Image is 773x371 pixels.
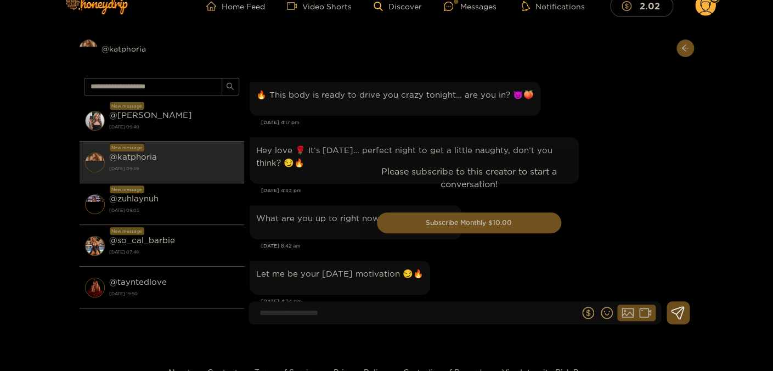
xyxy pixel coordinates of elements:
[109,152,157,161] strong: @ katphoria
[85,194,105,214] img: conversation
[287,1,302,11] span: video-camera
[222,78,239,95] button: search
[206,1,265,11] a: Home Feed
[110,185,144,193] div: New message
[109,110,192,120] strong: @ [PERSON_NAME]
[676,40,694,57] button: arrow-left
[518,1,588,12] button: Notifications
[110,144,144,151] div: New message
[109,205,239,215] strong: [DATE] 09:05
[109,194,159,203] strong: @ zuhlaynuh
[109,235,175,245] strong: @ so_cal_barbie
[85,153,105,172] img: conversation
[109,164,239,173] strong: [DATE] 09:39
[206,1,222,11] span: home
[374,2,421,11] a: Discover
[377,212,561,233] button: Subscribe Monthly $10.00
[622,1,637,11] span: dollar
[85,111,105,131] img: conversation
[110,227,144,235] div: New message
[109,277,167,286] strong: @ tayntedlove
[80,40,244,57] div: @katphoria
[109,122,239,132] strong: [DATE] 09:40
[377,165,561,190] p: Please subscribe to this creator to start a conversation!
[226,82,234,92] span: search
[109,289,239,299] strong: [DATE] 19:50
[85,278,105,297] img: conversation
[85,236,105,256] img: conversation
[681,44,689,53] span: arrow-left
[110,102,144,110] div: New message
[109,247,239,257] strong: [DATE] 07:48
[287,1,352,11] a: Video Shorts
